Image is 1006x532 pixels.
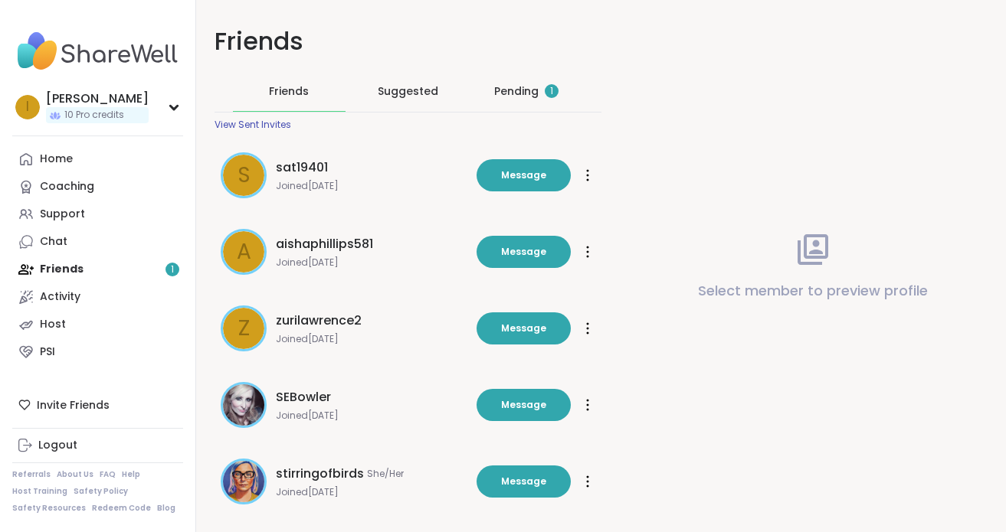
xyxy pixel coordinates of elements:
span: Joined [DATE] [276,256,467,269]
span: Joined [DATE] [276,410,467,422]
a: Host Training [12,486,67,497]
div: Home [40,152,73,167]
div: Invite Friends [12,391,183,419]
p: Select member to preview profile [698,280,928,302]
a: Help [122,469,140,480]
span: She/Her [367,468,404,480]
img: ShareWell Nav Logo [12,24,183,78]
a: Referrals [12,469,51,480]
div: Coaching [40,179,94,194]
a: Blog [157,503,175,514]
span: 1 [550,85,553,98]
span: stirringofbirds [276,465,364,483]
div: Logout [38,438,77,453]
button: Message [477,312,571,344]
span: aishaphillips581 [276,235,373,253]
img: SEBowler [223,384,264,426]
span: Joined [DATE] [276,486,467,498]
span: Joined [DATE] [276,180,467,192]
span: Message [501,398,546,412]
a: About Us [57,469,93,480]
span: Message [501,245,546,259]
span: a [237,236,251,268]
span: Joined [DATE] [276,333,467,345]
h1: Friends [215,24,601,59]
span: SEBowler [276,388,331,406]
img: stirringofbirds [223,461,264,502]
div: PSI [40,344,55,360]
span: sat19401 [276,158,328,177]
div: Chat [40,234,67,250]
button: Message [477,465,571,498]
button: Message [477,236,571,268]
span: Message [501,321,546,335]
div: Support [40,207,85,222]
div: View Sent Invites [215,119,291,131]
span: Suggested [378,83,438,99]
span: zurilawrence2 [276,312,362,330]
a: FAQ [100,469,116,480]
a: Redeem Code [92,503,151,514]
a: Activity [12,283,183,311]
div: Activity [40,289,80,305]
a: Logout [12,432,183,459]
div: Host [40,317,66,332]
a: Support [12,201,183,228]
a: Safety Policy [74,486,128,497]
span: Friends [269,83,309,99]
a: Coaching [12,173,183,201]
a: PSI [12,338,183,366]
span: s [238,159,251,191]
a: Chat [12,228,183,256]
span: Message [501,168,546,182]
button: Message [477,389,571,421]
span: z [238,312,250,344]
button: Message [477,159,571,191]
div: Pending [494,83,559,99]
a: Host [12,311,183,338]
a: Safety Resources [12,503,86,514]
span: Message [501,475,546,488]
a: Home [12,145,183,173]
span: I [26,97,29,117]
span: 10 Pro credits [64,109,124,122]
div: [PERSON_NAME] [46,90,149,107]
